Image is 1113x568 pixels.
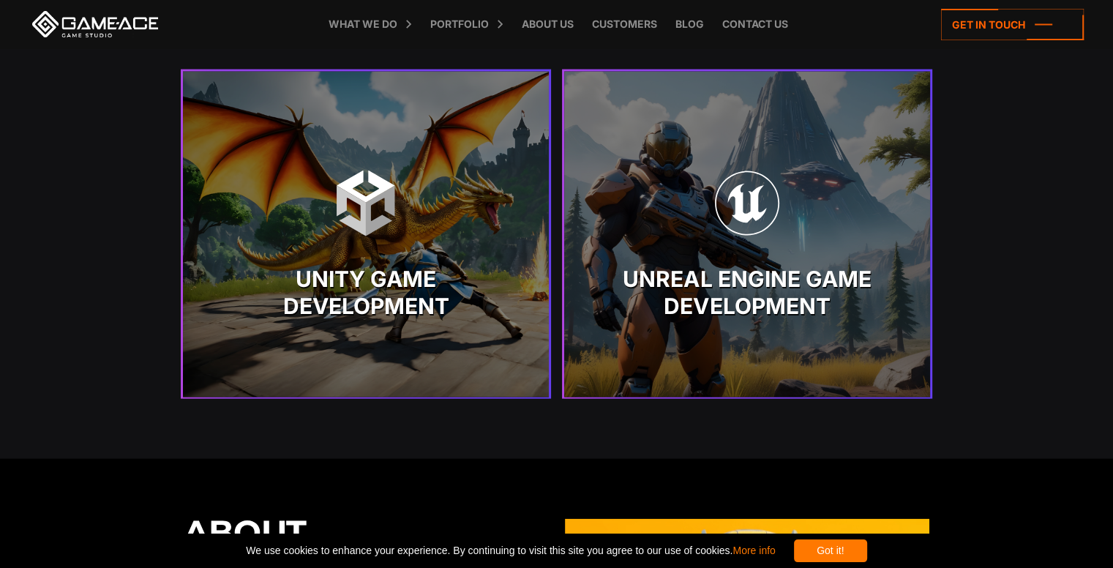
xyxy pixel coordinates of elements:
a: More about Unreal Engine Game Development [601,341,847,354]
strong: Unreal Engine Game Development [601,115,893,170]
p: Unreal Engine remains an industry-leading game development platform, offering an incredibly versa... [601,206,893,305]
a: More about Unity Game Development [220,341,418,354]
img: Unity icon [333,171,399,236]
div: Got it! [794,539,867,562]
strong: Unity Game Development [220,115,512,170]
img: Unreal icon [714,171,780,236]
span: We use cookies to enhance your experience. By continuing to visit this site you agree to our use ... [246,539,775,562]
a: Get in touch [941,9,1084,40]
strong: Unity Game Development [220,266,512,321]
strong: Unreal Engine Game Development [601,266,893,321]
a: More info [732,545,775,556]
p: Game-Ace has been taking advantage of the Unity game engine for over a decade, continually provin... [220,206,512,305]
